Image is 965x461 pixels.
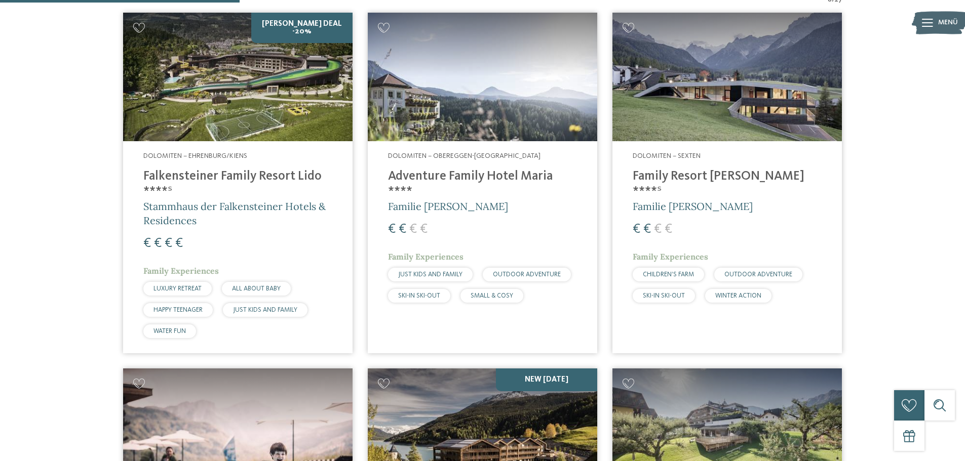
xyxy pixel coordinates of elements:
[153,307,203,313] span: HAPPY TEENAGER
[123,13,353,142] img: Familienhotels gesucht? Hier findet ihr die besten!
[143,200,326,227] span: Stammhaus der Falkensteiner Hotels & Residences
[388,152,541,159] span: Dolomiten – Obereggen-[GEOGRAPHIC_DATA]
[233,307,297,313] span: JUST KIDS AND FAMILY
[368,13,597,353] a: Familienhotels gesucht? Hier findet ihr die besten! Dolomiten – Obereggen-[GEOGRAPHIC_DATA] Adven...
[398,292,440,299] span: SKI-IN SKI-OUT
[153,328,186,334] span: WATER FUN
[143,237,151,250] span: €
[420,223,428,236] span: €
[388,223,396,236] span: €
[153,285,202,292] span: LUXURY RETREAT
[633,223,640,236] span: €
[612,13,842,353] a: Familienhotels gesucht? Hier findet ihr die besten! Dolomiten – Sexten Family Resort [PERSON_NAME...
[633,169,822,199] h4: Family Resort [PERSON_NAME] ****ˢ
[724,271,792,278] span: OUTDOOR ADVENTURE
[665,223,672,236] span: €
[715,292,761,299] span: WINTER ACTION
[143,152,247,159] span: Dolomiten – Ehrenburg/Kiens
[232,285,281,292] span: ALL ABOUT BABY
[175,237,183,250] span: €
[154,237,162,250] span: €
[165,237,172,250] span: €
[368,13,597,142] img: Adventure Family Hotel Maria ****
[633,252,708,262] span: Family Experiences
[399,223,406,236] span: €
[388,200,508,213] span: Familie [PERSON_NAME]
[643,292,685,299] span: SKI-IN SKI-OUT
[493,271,561,278] span: OUTDOOR ADVENTURE
[633,152,701,159] span: Dolomiten – Sexten
[654,223,662,236] span: €
[143,169,332,199] h4: Falkensteiner Family Resort Lido ****ˢ
[143,266,219,276] span: Family Experiences
[398,271,462,278] span: JUST KIDS AND FAMILY
[123,13,353,353] a: Familienhotels gesucht? Hier findet ihr die besten! [PERSON_NAME] Deal -20% Dolomiten – Ehrenburg...
[612,13,842,142] img: Family Resort Rainer ****ˢ
[388,169,577,199] h4: Adventure Family Hotel Maria ****
[471,292,513,299] span: SMALL & COSY
[633,200,753,213] span: Familie [PERSON_NAME]
[409,223,417,236] span: €
[388,252,464,262] span: Family Experiences
[643,271,694,278] span: CHILDREN’S FARM
[643,223,651,236] span: €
